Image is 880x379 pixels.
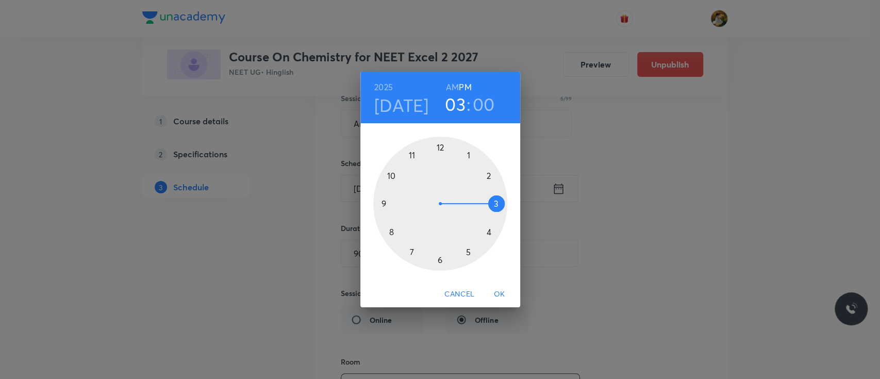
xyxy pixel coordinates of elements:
button: AM [446,80,459,94]
span: OK [487,288,512,301]
button: 03 [445,93,466,115]
button: PM [459,80,471,94]
span: Cancel [444,288,474,301]
button: [DATE] [374,94,429,116]
button: Cancel [440,285,478,304]
button: OK [483,285,516,304]
h3: : [467,93,471,115]
button: 00 [473,93,495,115]
button: 2025 [374,80,393,94]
